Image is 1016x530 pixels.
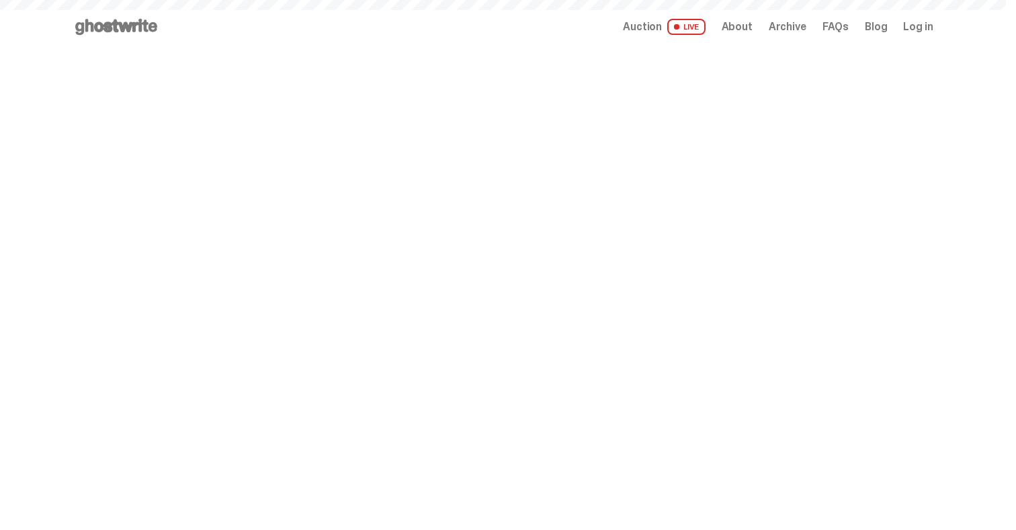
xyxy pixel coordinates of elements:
[667,19,706,35] span: LIVE
[623,21,662,32] span: Auction
[623,19,705,35] a: Auction LIVE
[865,21,887,32] a: Blog
[769,21,806,32] a: Archive
[903,21,933,32] a: Log in
[822,21,849,32] a: FAQs
[722,21,753,32] a: About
